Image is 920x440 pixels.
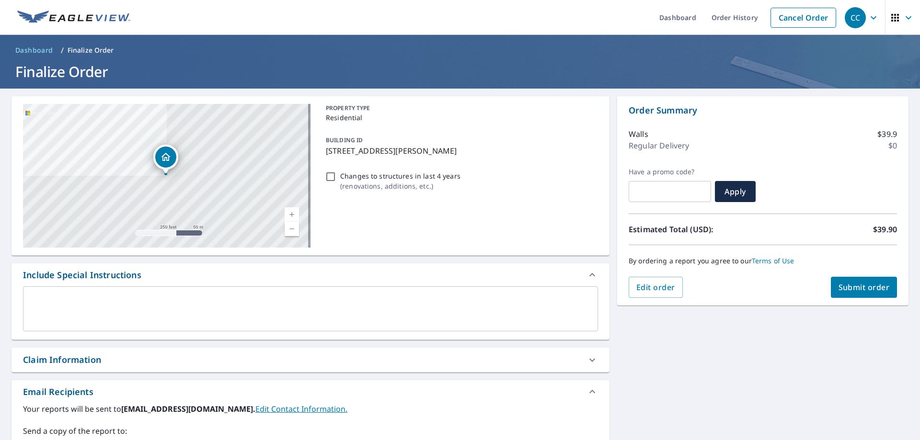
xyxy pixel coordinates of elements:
[11,62,908,81] h1: Finalize Order
[629,140,689,151] p: Regular Delivery
[340,181,460,191] p: ( renovations, additions, etc. )
[752,256,794,265] a: Terms of Use
[831,277,897,298] button: Submit order
[121,404,255,414] b: [EMAIL_ADDRESS][DOMAIN_NAME].
[629,224,763,235] p: Estimated Total (USD):
[326,104,594,113] p: PROPERTY TYPE
[23,425,598,437] label: Send a copy of the report to:
[340,171,460,181] p: Changes to structures in last 4 years
[636,282,675,293] span: Edit order
[11,43,908,58] nav: breadcrumb
[629,277,683,298] button: Edit order
[17,11,130,25] img: EV Logo
[285,207,299,222] a: Current Level 17, Zoom In
[15,45,53,55] span: Dashboard
[68,45,114,55] p: Finalize Order
[11,43,57,58] a: Dashboard
[326,145,594,157] p: [STREET_ADDRESS][PERSON_NAME]
[255,404,347,414] a: EditContactInfo
[629,257,897,265] p: By ordering a report you agree to our
[23,403,598,415] label: Your reports will be sent to
[629,104,897,117] p: Order Summary
[723,186,748,197] span: Apply
[877,128,897,140] p: $39.9
[888,140,897,151] p: $0
[285,222,299,236] a: Current Level 17, Zoom Out
[629,128,648,140] p: Walls
[845,7,866,28] div: CC
[629,168,711,176] label: Have a promo code?
[153,145,178,174] div: Dropped pin, building 1, Residential property, 35 Springlane Dr Blackwood, NJ 08012
[326,136,363,144] p: BUILDING ID
[11,263,609,286] div: Include Special Instructions
[326,113,594,123] p: Residential
[839,282,890,293] span: Submit order
[23,353,101,366] div: Claim Information
[11,348,609,372] div: Claim Information
[715,181,756,202] button: Apply
[23,385,93,398] div: Email Recipients
[23,269,141,282] div: Include Special Instructions
[11,380,609,403] div: Email Recipients
[770,8,836,28] a: Cancel Order
[61,45,64,56] li: /
[873,224,897,235] p: $39.90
